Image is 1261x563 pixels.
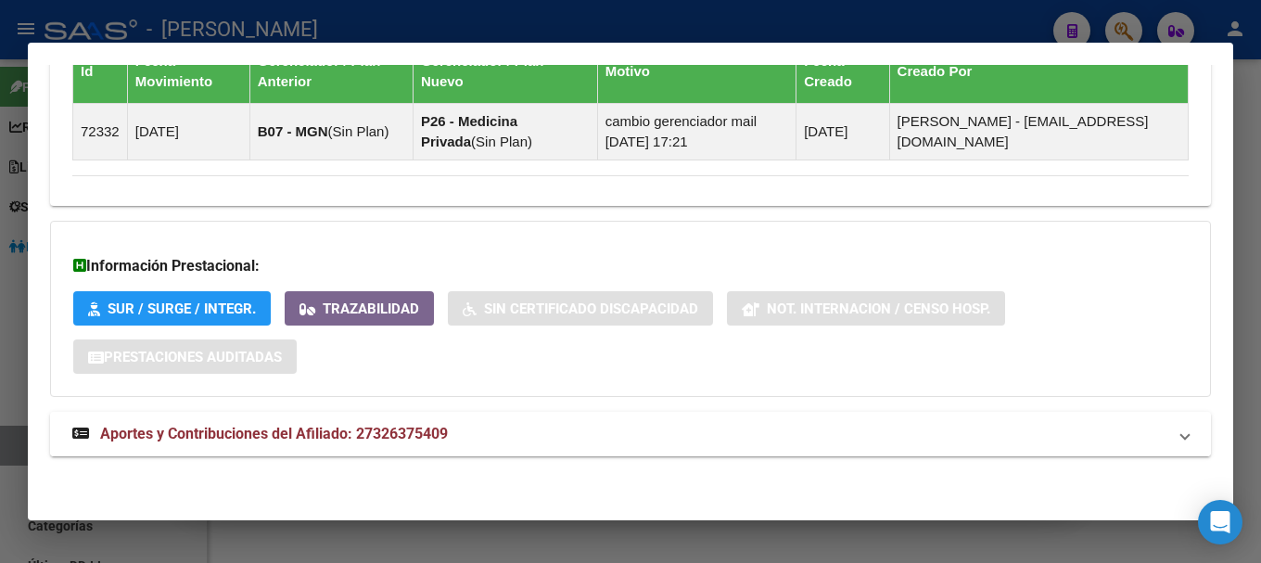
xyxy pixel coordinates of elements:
button: Not. Internacion / Censo Hosp. [727,291,1005,326]
div: Open Intercom Messenger [1198,500,1242,544]
th: Id [73,39,128,103]
button: SUR / SURGE / INTEGR. [73,291,271,326]
span: Sin Plan [476,134,528,149]
span: Aportes y Contribuciones del Afiliado: 27326375409 [100,425,448,442]
span: Prestaciones Auditadas [104,349,282,365]
span: Sin Certificado Discapacidad [484,301,698,317]
td: 72332 [73,103,128,160]
mat-expansion-panel-header: Aportes y Contribuciones del Afiliado: 27326375409 [50,412,1211,456]
button: Sin Certificado Discapacidad [448,291,713,326]
th: Fecha Creado [796,39,889,103]
td: [PERSON_NAME] - [EMAIL_ADDRESS][DOMAIN_NAME] [889,103,1188,160]
td: [DATE] [796,103,889,160]
th: Creado Por [889,39,1188,103]
td: cambio gerenciador mail [DATE] 17:21 [597,103,796,160]
h3: Información Prestacional: [73,255,1188,277]
th: Fecha Movimiento [127,39,249,103]
span: SUR / SURGE / INTEGR. [108,301,256,317]
span: Sin Plan [333,123,385,139]
strong: P26 - Medicina Privada [421,113,517,149]
button: Trazabilidad [285,291,434,326]
button: Prestaciones Auditadas [73,339,297,374]
th: Gerenciador / Plan Nuevo [413,39,597,103]
th: Motivo [597,39,796,103]
span: Not. Internacion / Censo Hosp. [767,301,990,317]
td: ( ) [249,103,413,160]
span: Trazabilidad [323,301,419,317]
strong: B07 - MGN [258,123,328,139]
th: Gerenciador / Plan Anterior [249,39,413,103]
td: [DATE] [127,103,249,160]
td: ( ) [413,103,597,160]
